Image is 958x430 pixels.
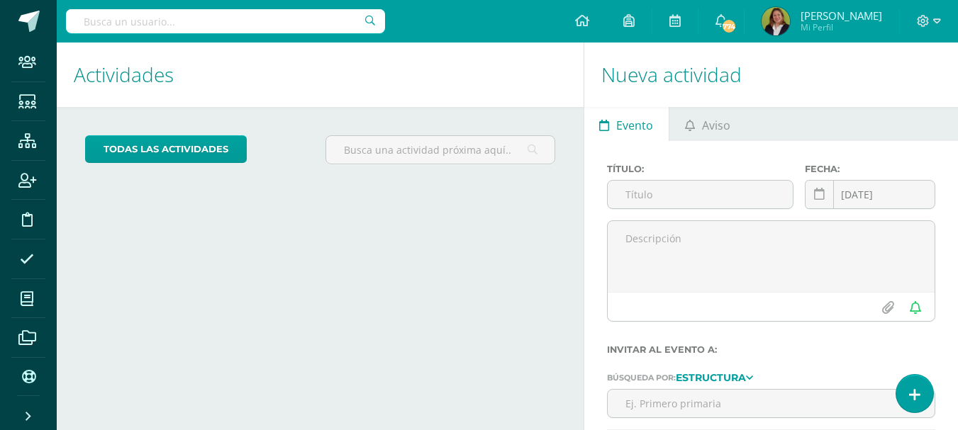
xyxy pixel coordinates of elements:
img: a164061a65f1df25e60207af94843a26.png [762,7,790,35]
input: Busca una actividad próxima aquí... [326,136,554,164]
label: Fecha: [805,164,935,174]
label: Invitar al evento a: [607,344,935,355]
span: Mi Perfil [801,21,882,33]
strong: Estructura [676,371,746,384]
span: Aviso [702,108,730,142]
input: Ej. Primero primaria [608,390,935,417]
a: Aviso [669,107,745,141]
input: Busca un usuario... [66,9,385,33]
input: Título [608,181,793,208]
h1: Actividades [74,43,567,107]
h1: Nueva actividad [601,43,941,107]
span: Búsqueda por: [607,373,676,383]
span: Evento [616,108,653,142]
label: Título: [607,164,794,174]
a: Estructura [676,372,753,382]
a: Evento [584,107,669,141]
span: 774 [721,18,737,34]
a: todas las Actividades [85,135,247,163]
span: [PERSON_NAME] [801,9,882,23]
input: Fecha de entrega [806,181,935,208]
